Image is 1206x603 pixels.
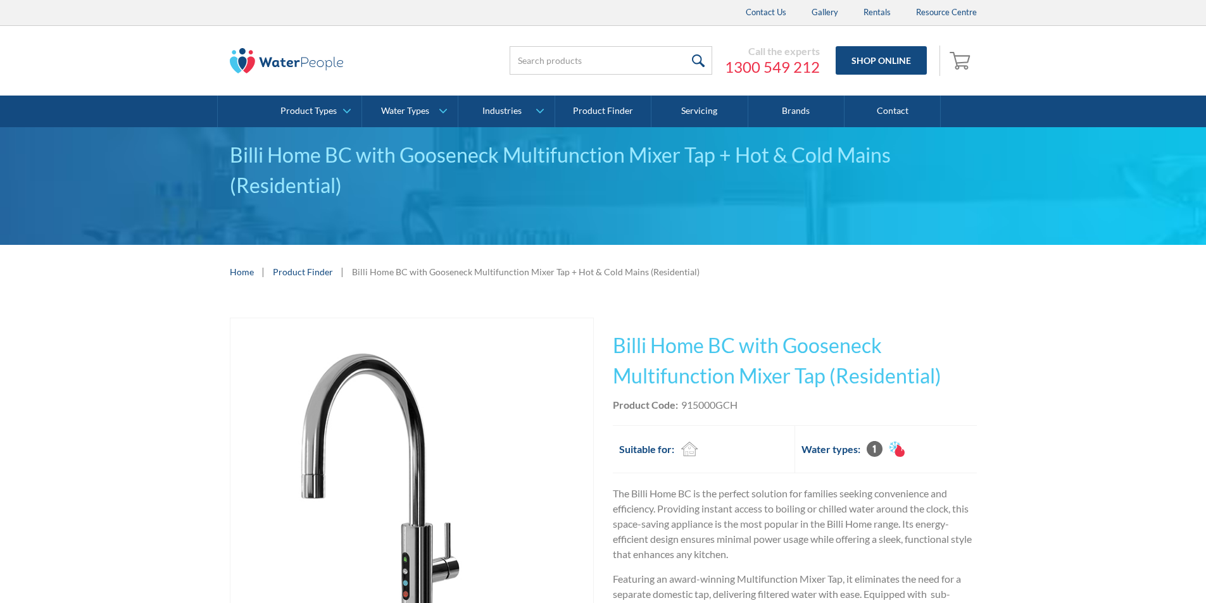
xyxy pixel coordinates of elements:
[230,140,977,201] div: Billi Home BC with Gooseneck Multifunction Mixer Tap + Hot & Cold Mains (Residential)
[482,106,522,116] div: Industries
[280,106,337,116] div: Product Types
[273,265,333,278] a: Product Finder
[339,264,346,279] div: |
[352,265,700,278] div: Billi Home BC with Gooseneck Multifunction Mixer Tap + Hot & Cold Mains (Residential)
[725,45,820,58] div: Call the experts
[458,96,554,127] a: Industries
[555,96,651,127] a: Product Finder
[381,106,429,116] div: Water Types
[613,330,977,391] h1: Billi Home BC with Gooseneck Multifunction Mixer Tap (Residential)
[510,46,712,75] input: Search products
[613,486,977,562] p: The Billi Home BC is the perfect solution for families seeking convenience and efficiency. Provid...
[266,96,361,127] a: Product Types
[725,58,820,77] a: 1300 549 212
[681,397,738,413] div: 915000GCH
[950,50,974,70] img: shopping cart
[619,442,674,457] h2: Suitable for:
[651,96,748,127] a: Servicing
[230,48,344,73] img: The Water People
[836,46,927,75] a: Shop Online
[801,442,860,457] h2: Water types:
[946,46,977,76] a: Open cart
[230,265,254,278] a: Home
[613,399,678,411] strong: Product Code:
[362,96,458,127] a: Water Types
[845,96,941,127] a: Contact
[260,264,267,279] div: |
[748,96,845,127] a: Brands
